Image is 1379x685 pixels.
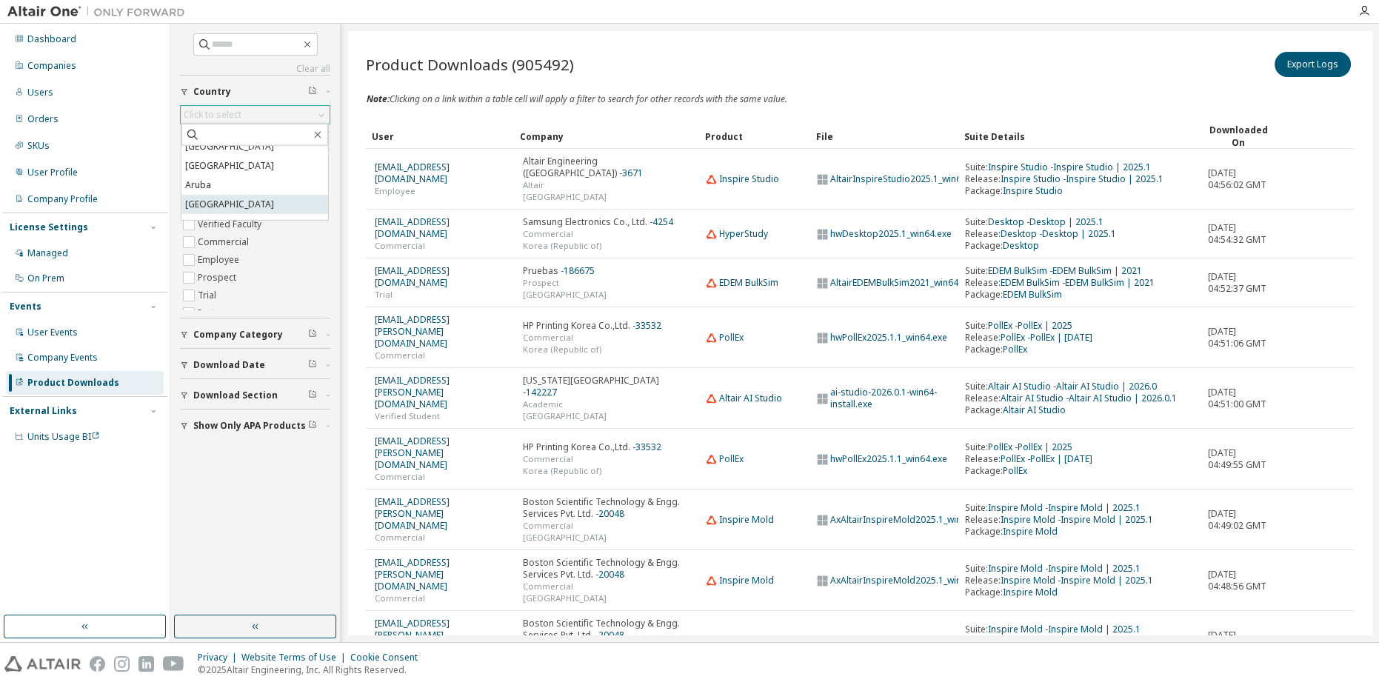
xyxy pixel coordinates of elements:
[523,228,673,240] span: Commercial
[181,214,328,233] li: [GEOGRAPHIC_DATA]
[523,441,661,453] span: HP Printing Korea Co.,Ltd. -
[523,277,607,289] span: Prospect
[375,264,450,289] a: Filter on this value
[965,441,1092,477] div: Suite: - Release: - Package:
[520,124,693,148] div: Company
[988,161,1050,173] a: Filter on this value
[375,215,450,240] a: Filter on this value
[180,410,330,442] button: Show Only APA Products
[27,167,78,178] div: User Profile
[1001,574,1058,587] a: Filter on this value
[308,86,317,98] span: Clear filter
[1208,326,1269,350] span: [DATE] 04:51:06 GMT
[1056,380,1157,392] a: Filter on this value
[180,63,330,75] a: Clear all
[988,623,1045,635] a: Filter on this value
[1001,227,1039,240] a: Filter on this value
[988,319,1015,332] a: Filter on this value
[719,392,782,404] a: Filter on this value
[10,405,77,417] div: External Links
[4,656,81,672] img: altair_logo.svg
[719,227,768,240] a: Filter on this value
[1208,508,1269,532] span: [DATE] 04:49:02 GMT
[965,502,1153,538] div: Suite: - Release: - Package:
[706,333,717,344] img: web_icon_altair.svg
[598,507,624,520] a: Filter on this value
[523,398,692,410] span: Academic
[1003,343,1027,355] a: Filter on this value
[181,106,330,124] div: Click to select
[523,191,692,203] span: [GEOGRAPHIC_DATA]
[375,240,507,252] span: Commercial
[830,513,989,526] a: Filter on this value
[181,176,328,195] li: Aruba
[719,331,744,344] a: Filter on this value
[180,133,330,165] button: User Category
[830,574,989,587] a: Filter on this value
[90,656,105,672] img: facebook.svg
[1001,392,1066,404] a: Filter on this value
[27,113,59,125] div: Orders
[523,179,692,191] span: Altair
[193,390,278,401] span: Download Section
[817,575,828,587] img: windows_icon.svg
[7,4,193,19] img: Altair One
[27,60,76,72] div: Companies
[523,240,673,252] span: Korea (Republic of)
[1048,501,1141,514] a: Filter on this value
[1003,464,1027,477] a: Filter on this value
[27,193,98,205] div: Company Profile
[27,327,78,338] div: User Events
[817,229,828,240] img: windows_icon.svg
[706,174,717,185] img: web_icon_altair.svg
[1001,331,1027,344] a: Filter on this value
[180,318,330,351] button: Company Category
[367,93,390,105] span: Note:
[1053,161,1151,173] a: Filter on this value
[830,452,947,465] a: Filter on this value
[523,557,692,581] span: Boston Scientific Technology & Engg. Services Pvt. Ltd. -
[635,319,661,332] a: Filter on this value
[523,156,692,179] span: Altair Engineering ([GEOGRAPHIC_DATA]) -
[198,215,264,233] label: Verified Faculty
[1018,319,1072,332] a: Filter on this value
[350,652,427,664] div: Cookie Consent
[1018,441,1072,453] a: Filter on this value
[523,496,692,520] span: Boston Scientific Technology & Engg. Services Pvt. Ltd. -
[1069,392,1177,404] a: Filter on this value
[965,624,1153,659] div: Suite: - Release: - Package:
[622,167,643,179] a: Filter on this value
[375,532,507,544] span: Commercial
[1061,513,1153,526] a: Filter on this value
[198,652,241,664] div: Privacy
[705,124,804,148] div: Product
[523,581,692,592] span: Commercial
[523,453,661,465] span: Commercial
[988,215,1026,228] a: Filter on this value
[1048,623,1141,635] a: Filter on this value
[523,520,692,532] span: Commercial
[27,87,53,98] div: Users
[163,656,184,672] img: youtube.svg
[523,289,607,301] span: [GEOGRAPHIC_DATA]
[366,54,574,75] span: Product Downloads (905492)
[1048,562,1141,575] a: Filter on this value
[184,109,241,121] div: Click to select
[965,265,1155,301] div: Suite: - Release: - Package:
[719,173,779,185] a: Filter on this value
[27,430,100,443] span: Units Usage BI
[1208,569,1269,592] span: [DATE] 04:48:56 GMT
[375,471,507,483] span: Commercial
[1001,452,1027,465] a: Filter on this value
[181,156,328,176] li: [GEOGRAPHIC_DATA]
[1052,264,1142,277] a: Filter on this value
[526,386,557,398] a: Filter on this value
[965,161,1163,197] div: Suite: - Release: - Package:
[706,393,717,404] img: web_icon_altair.svg
[198,287,219,304] label: Trial
[198,233,252,251] label: Commercial
[375,289,507,301] span: Trial
[375,495,450,532] a: Filter on this value
[180,379,330,412] button: Download Section
[180,76,330,108] button: Country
